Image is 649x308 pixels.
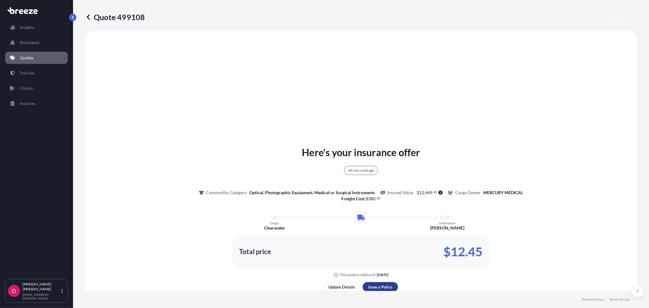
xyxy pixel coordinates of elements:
p: Quote 499108 [85,12,145,22]
a: Claims [5,82,68,94]
p: Issue a Policy [368,284,393,290]
a: Invoices [5,97,68,110]
span: . [376,197,377,199]
p: Total price [239,249,271,255]
p: MERCURY MEDICAL [483,190,523,196]
a: Shipments [5,37,68,49]
p: Destination [439,221,456,225]
p: Origin [270,221,279,225]
span: 12 [420,191,424,195]
p: Shipments [20,40,40,46]
span: $ [417,191,420,195]
span: 81 [434,191,437,193]
b: Freight Cost [342,196,365,201]
p: [PERSON_NAME] [431,225,465,231]
a: Quotes [5,52,68,64]
a: Privacy Policy [582,297,604,302]
span: D [12,288,16,294]
p: Commodity Category [206,190,247,196]
p: Claims [20,85,33,91]
a: Policies [5,67,68,79]
p: [EMAIL_ADDRESS][DOMAIN_NAME] [23,293,60,300]
p: Cargo Owner [455,190,481,196]
div: All risk coverage [344,166,378,175]
p: Here's your insurance offer [302,145,420,160]
button: Update Details [324,282,360,292]
p: $12.45 [444,247,483,257]
span: $ [366,197,368,201]
p: Invoices [20,100,35,107]
span: 449 [425,191,433,195]
button: Issue a Policy [363,282,398,292]
p: Policies [20,70,35,76]
a: Insights [5,21,68,33]
p: Clearwater [264,225,285,231]
p: [PERSON_NAME] [PERSON_NAME] [23,282,60,292]
p: : [342,196,381,202]
a: Terms of Use [609,297,630,302]
p: [DATE] [377,272,389,277]
p: Optical, Photographic Equipment, Medical or Surgical Instruments [249,190,375,196]
span: , [424,191,425,195]
span: 380 [368,197,376,201]
p: Insured Value [388,190,413,196]
p: Insights [20,24,34,30]
p: Update Details [329,284,355,290]
span: 00 [377,197,380,199]
p: This quote is valid until [340,272,375,277]
span: . [433,191,434,193]
p: Quotes [20,55,33,61]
